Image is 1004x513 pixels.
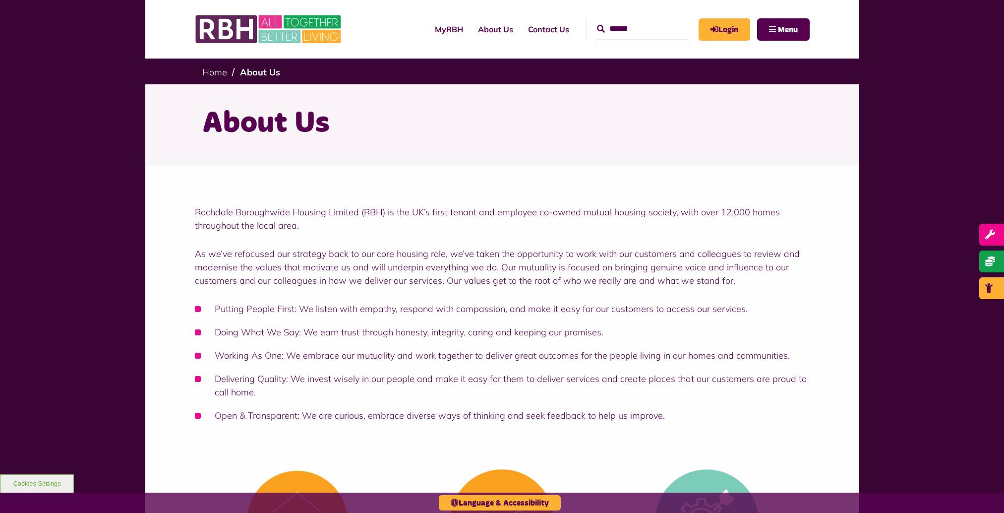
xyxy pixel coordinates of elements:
a: Contact Us [521,16,577,43]
li: Working As One: We embrace our mutuality and work together to deliver great outcomes for the peop... [195,349,810,362]
li: Delivering Quality: We invest wisely in our people and make it easy for them to deliver services ... [195,372,810,399]
h1: About Us [202,104,802,143]
span: Menu [778,26,798,34]
button: Navigation [757,18,810,41]
button: Language & Accessibility [439,495,561,511]
li: Putting People First: We listen with empathy, respond with compassion, and make it easy for our c... [195,302,810,316]
p: Rochdale Boroughwide Housing Limited (RBH) is the UK’s first tenant and employee co-owned mutual ... [195,205,810,232]
p: As we’ve refocused our strategy back to our core housing role, we’ve taken the opportunity to wor... [195,247,810,287]
iframe: Netcall Web Assistant for live chat [959,468,1004,513]
a: MyRBH [427,16,471,43]
a: About Us [471,16,521,43]
a: MyRBH [699,18,750,41]
a: Home [202,66,227,78]
img: RBH [195,10,344,49]
li: Doing What We Say: We earn trust through honesty, integrity, caring and keeping our promises. [195,325,810,339]
a: About Us [240,66,280,78]
li: Open & Transparent: We are curious, embrace diverse ways of thinking and seek feedback to help us... [195,409,810,422]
